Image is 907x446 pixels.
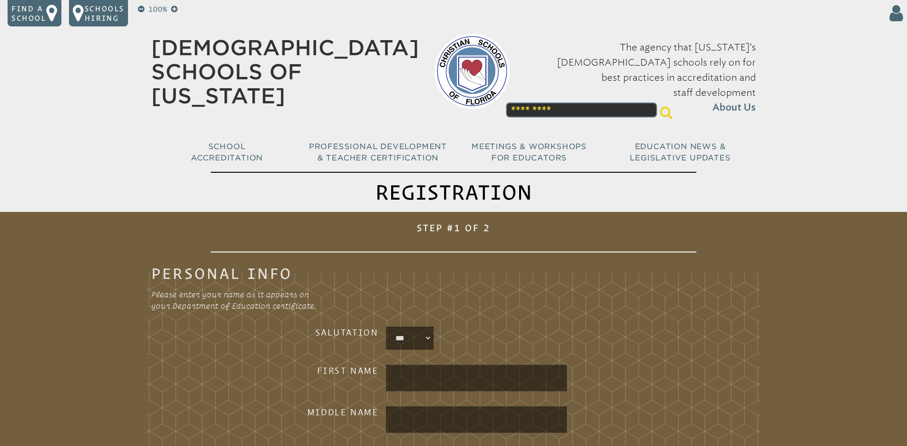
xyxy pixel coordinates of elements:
[227,365,378,376] h3: First Name
[211,216,696,252] h1: Step #1 of 2
[712,100,756,115] span: About Us
[434,34,510,109] img: csf-logo-web-colors.png
[309,142,447,162] span: Professional Development & Teacher Certification
[191,142,263,162] span: School Accreditation
[11,4,46,23] p: Find a school
[630,142,730,162] span: Education News & Legislative Updates
[151,35,419,108] a: [DEMOGRAPHIC_DATA] Schools of [US_STATE]
[388,328,432,348] select: persons_salutation
[146,4,169,15] p: 100%
[525,40,756,115] p: The agency that [US_STATE]’s [DEMOGRAPHIC_DATA] schools rely on for best practices in accreditati...
[227,406,378,418] h3: Middle Name
[471,142,587,162] span: Meetings & Workshops for Educators
[151,289,453,311] p: Please enter your name as it appears on your Department of Education certificate.
[85,4,124,23] p: Schools Hiring
[151,268,292,279] legend: Personal Info
[211,172,696,212] h1: Registration
[227,327,378,338] h3: Salutation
